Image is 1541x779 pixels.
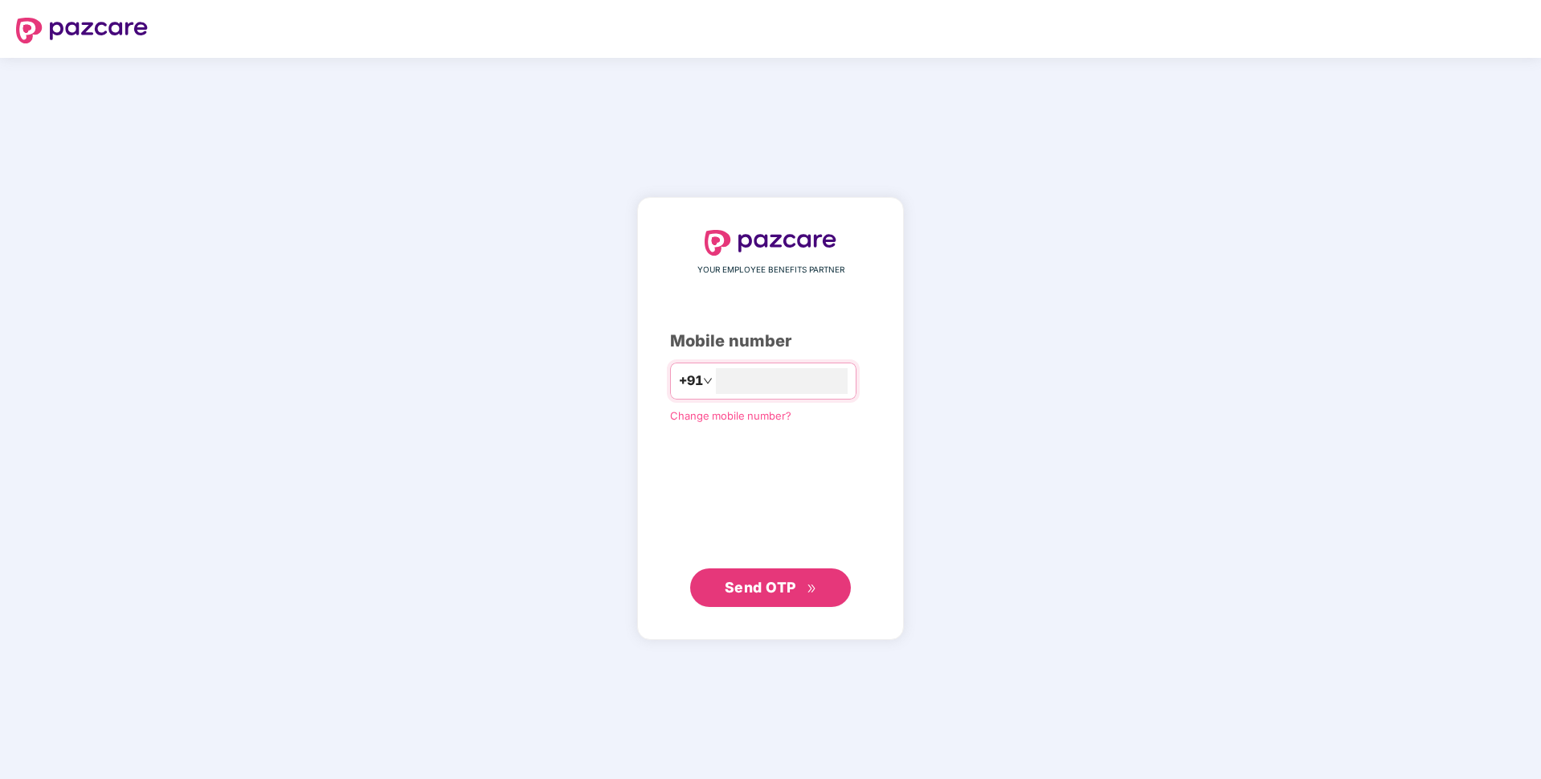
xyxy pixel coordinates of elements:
[670,329,871,354] div: Mobile number
[807,584,817,594] span: double-right
[670,409,791,422] a: Change mobile number?
[690,568,851,607] button: Send OTPdouble-right
[697,264,844,277] span: YOUR EMPLOYEE BENEFITS PARTNER
[705,230,836,256] img: logo
[725,579,796,596] span: Send OTP
[16,18,148,43] img: logo
[703,376,713,386] span: down
[679,371,703,391] span: +91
